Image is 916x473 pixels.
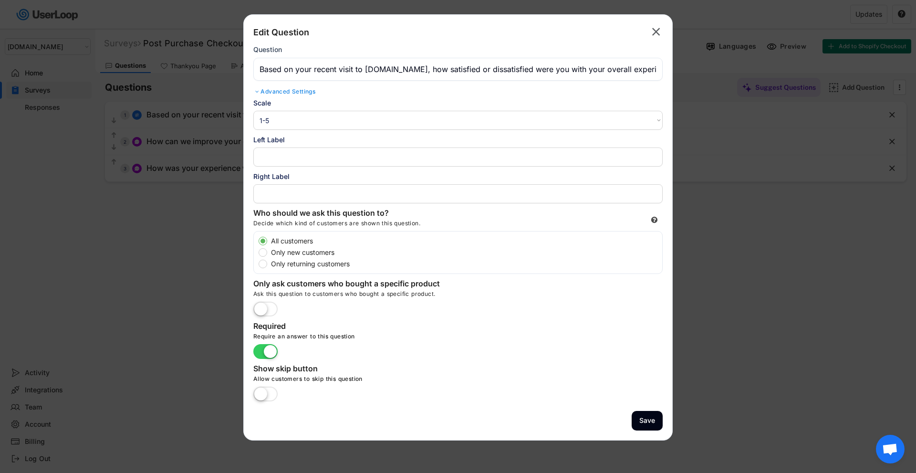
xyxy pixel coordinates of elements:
[253,98,663,108] div: Scale
[649,24,663,40] button: 
[253,364,444,375] div: Show skip button
[876,435,905,463] div: Open chat
[253,27,309,38] div: Edit Question
[253,171,663,181] div: Right Label
[253,375,540,387] div: Allow customers to skip this question
[268,238,662,244] label: All customers
[652,25,660,39] text: 
[253,321,444,333] div: Required
[253,58,663,81] input: Type your question here...
[253,135,663,145] div: Left Label
[632,411,663,431] button: Save
[253,45,282,54] div: Question
[253,88,663,95] div: Advanced Settings
[253,290,663,302] div: Ask this question to customers who bought a specific product.
[268,249,662,256] label: Only new customers
[253,220,492,231] div: Decide which kind of customers are shown this question.
[253,279,444,290] div: Only ask customers who bought a specific product
[253,333,540,344] div: Require an answer to this question
[253,208,444,220] div: Who should we ask this question to?
[268,261,662,267] label: Only returning customers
